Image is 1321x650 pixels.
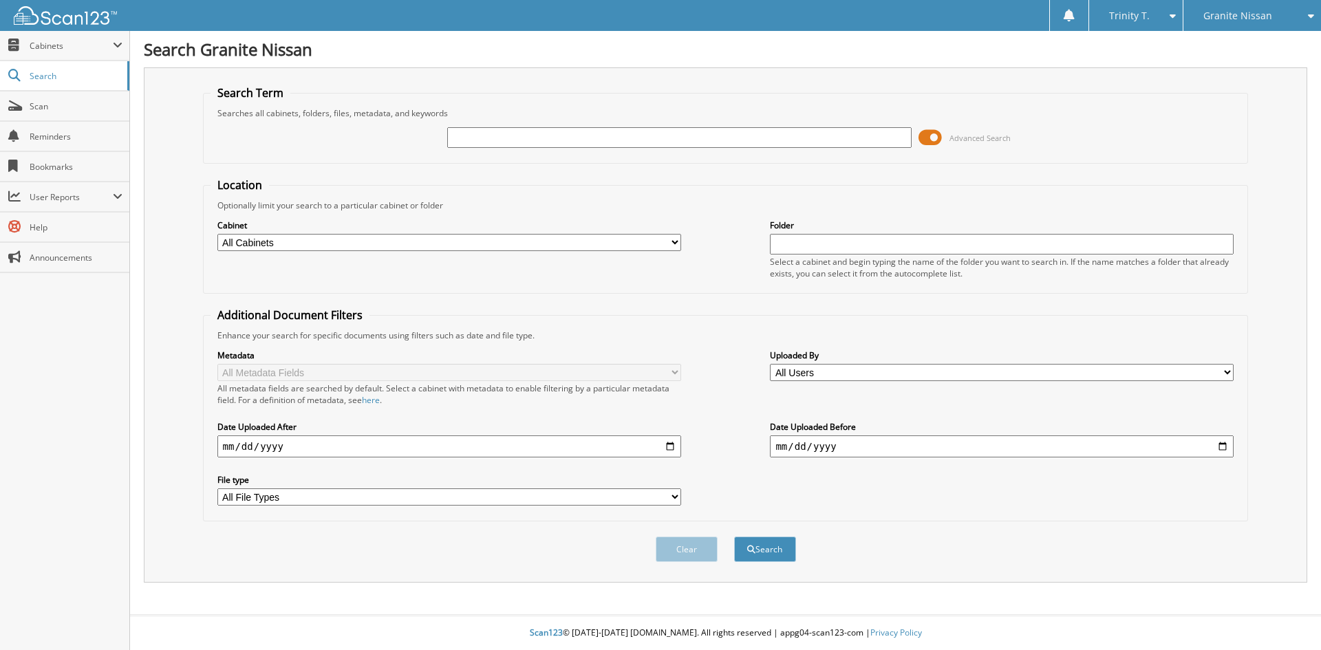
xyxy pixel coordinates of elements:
div: All metadata fields are searched by default. Select a cabinet with metadata to enable filtering b... [217,382,681,406]
span: Scan [30,100,122,112]
label: Metadata [217,349,681,361]
legend: Additional Document Filters [211,307,369,323]
span: Advanced Search [949,133,1011,143]
span: Granite Nissan [1203,12,1272,20]
label: File type [217,474,681,486]
label: Cabinet [217,219,681,231]
span: Search [30,70,120,82]
h1: Search Granite Nissan [144,38,1307,61]
div: Enhance your search for specific documents using filters such as date and file type. [211,329,1241,341]
a: here [362,394,380,406]
span: Announcements [30,252,122,263]
a: Privacy Policy [870,627,922,638]
span: Bookmarks [30,161,122,173]
div: © [DATE]-[DATE] [DOMAIN_NAME]. All rights reserved | appg04-scan123-com | [130,616,1321,650]
legend: Location [211,177,269,193]
label: Folder [770,219,1234,231]
span: Scan123 [530,627,563,638]
button: Clear [656,537,718,562]
span: Trinity T. [1109,12,1150,20]
input: start [217,435,681,457]
span: Reminders [30,131,122,142]
div: Optionally limit your search to a particular cabinet or folder [211,199,1241,211]
legend: Search Term [211,85,290,100]
label: Date Uploaded Before [770,421,1234,433]
label: Date Uploaded After [217,421,681,433]
div: Select a cabinet and begin typing the name of the folder you want to search in. If the name match... [770,256,1234,279]
div: Searches all cabinets, folders, files, metadata, and keywords [211,107,1241,119]
img: scan123-logo-white.svg [14,6,117,25]
label: Uploaded By [770,349,1234,361]
span: Cabinets [30,40,113,52]
input: end [770,435,1234,457]
button: Search [734,537,796,562]
span: User Reports [30,191,113,203]
span: Help [30,221,122,233]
